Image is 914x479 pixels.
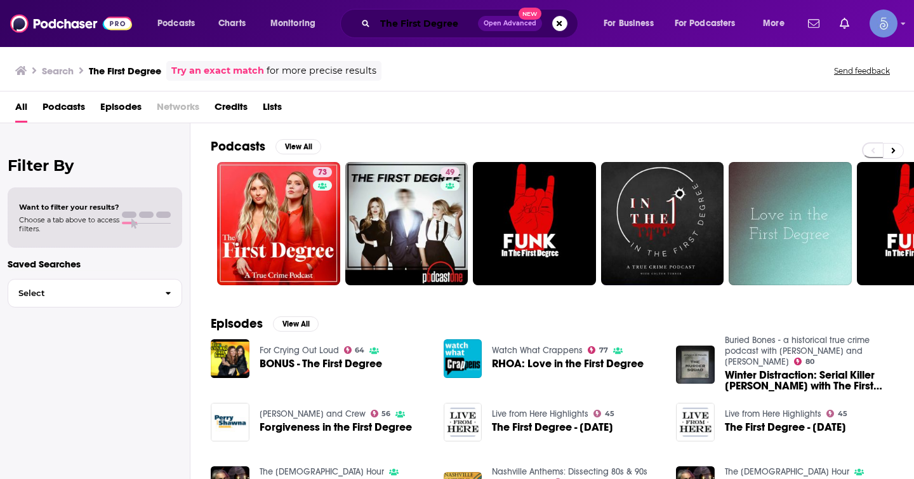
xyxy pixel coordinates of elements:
button: open menu [262,13,332,34]
img: RHOA: Love in the First Degree [444,339,482,378]
span: Winter Distraction: Serial Killer [PERSON_NAME] with The First Degree [725,370,894,391]
span: 49 [446,166,454,179]
span: Want to filter your results? [19,203,119,212]
span: for more precise results [267,64,376,78]
img: Forgiveness in the First Degree [211,403,249,442]
h2: Filter By [8,156,182,175]
a: Buried Bones - a historical true crime podcast with Kate Winkler Dawson and Paul Holes [725,335,870,367]
span: 77 [599,347,608,353]
a: The Hermetic Hour [725,466,849,477]
img: The First Degree - March 30, 2019 [676,403,715,442]
a: Charts [210,13,253,34]
span: Choose a tab above to access filters. [19,215,119,233]
span: 73 [318,166,327,179]
img: The First Degree - October 13, 2018 [444,403,482,442]
span: Logged in as Spiral5-G1 [870,10,897,37]
button: open menu [754,13,800,34]
a: For Crying Out Loud [260,345,339,356]
a: Show notifications dropdown [803,13,825,34]
p: Saved Searches [8,258,182,270]
a: 49 [345,162,468,285]
span: Select [8,289,155,297]
span: Lists [263,97,282,123]
a: 73 [313,167,332,177]
a: The Hermetic Hour [260,466,384,477]
span: 45 [605,411,614,417]
a: BONUS - The First Degree [260,358,382,369]
a: 45 [826,410,847,417]
div: Search podcasts, credits, & more... [352,9,590,38]
a: Karl and Crew [260,408,366,419]
h3: The First Degree [89,65,161,77]
img: User Profile [870,10,897,37]
span: The First Degree - [DATE] [492,422,613,433]
a: Show notifications dropdown [835,13,854,34]
a: Forgiveness in the First Degree [260,422,412,433]
button: Open AdvancedNew [478,16,542,31]
button: open menu [666,13,754,34]
button: Select [8,279,182,307]
a: The First Degree - October 13, 2018 [492,422,613,433]
a: Try an exact match [171,64,264,78]
span: Podcasts [157,15,195,32]
a: The First Degree - March 30, 2019 [725,422,846,433]
a: Credits [215,97,248,123]
a: Episodes [100,97,142,123]
a: 49 [440,167,460,177]
a: 64 [344,346,365,354]
span: New [519,8,541,20]
span: More [763,15,785,32]
span: 80 [805,359,814,365]
button: Show profile menu [870,10,897,37]
span: Monitoring [270,15,315,32]
a: 73 [217,162,340,285]
a: PodcastsView All [211,138,321,154]
h3: Search [42,65,74,77]
span: Charts [218,15,246,32]
img: Winter Distraction: Serial Killer Joel Rifkin with The First Degree [676,346,715,384]
a: Winter Distraction: Serial Killer Joel Rifkin with The First Degree [725,370,894,391]
a: Live from Here Highlights [492,408,588,419]
span: 45 [838,411,847,417]
span: 56 [381,411,390,417]
span: The First Degree - [DATE] [725,422,846,433]
a: 45 [593,410,614,417]
a: 56 [371,410,391,417]
a: 77 [588,346,608,354]
img: BONUS - The First Degree [211,339,249,378]
a: 80 [794,358,814,365]
button: View All [273,316,319,332]
a: Live from Here Highlights [725,408,821,419]
a: All [15,97,27,123]
a: Watch What Crappens [492,345,583,356]
button: open menu [595,13,670,34]
h2: Podcasts [211,138,265,154]
span: For Business [604,15,654,32]
button: Send feedback [830,65,894,76]
a: EpisodesView All [211,316,319,332]
a: RHOA: Love in the First Degree [492,358,644,369]
button: open menu [149,13,211,34]
img: Podchaser - Follow, Share and Rate Podcasts [10,11,132,36]
span: For Podcasters [675,15,736,32]
input: Search podcasts, credits, & more... [375,13,478,34]
button: View All [275,139,321,154]
h2: Episodes [211,316,263,332]
span: 64 [355,347,364,353]
span: Podcasts [43,97,85,123]
span: Open Advanced [484,20,536,27]
span: Networks [157,97,199,123]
